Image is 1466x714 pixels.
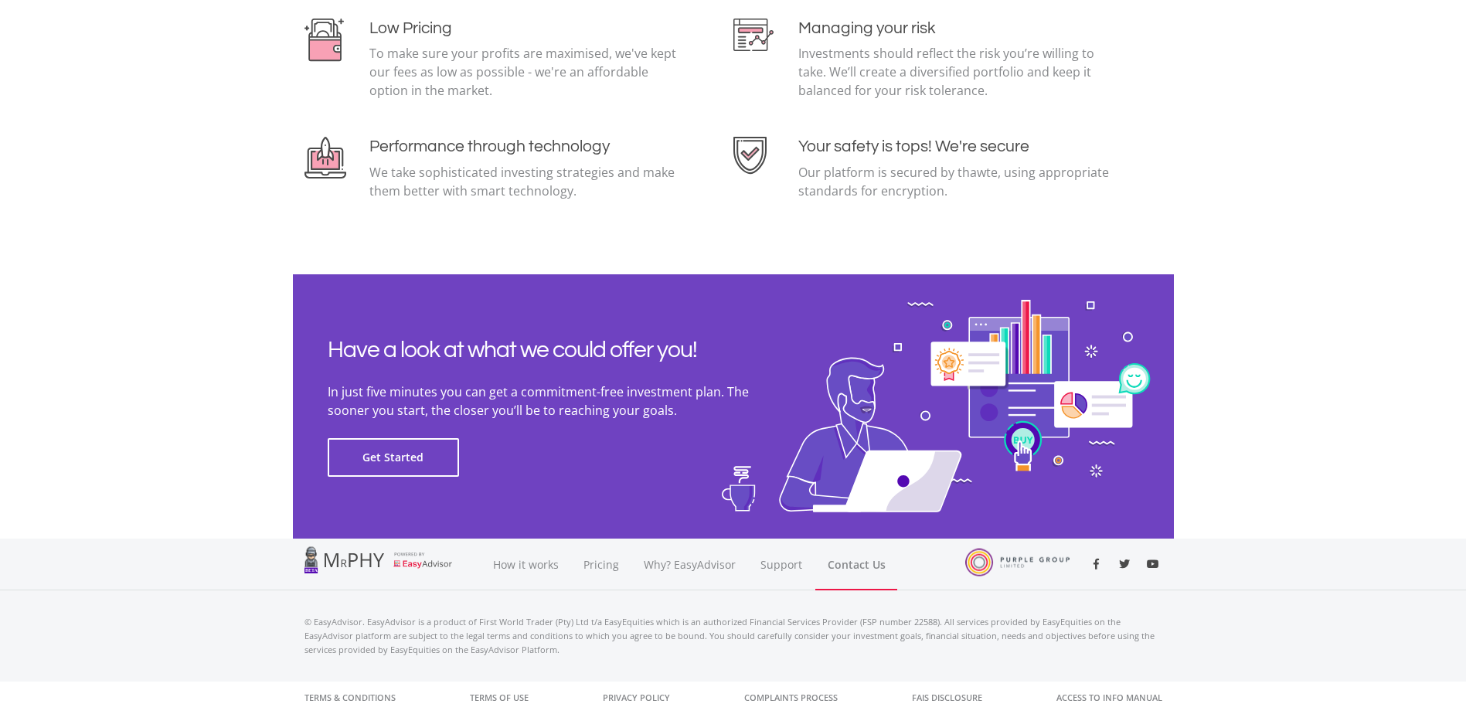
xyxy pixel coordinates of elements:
[798,137,1113,156] h4: Your safety is tops! We're secure
[744,682,838,714] a: Complaints Process
[328,382,791,420] p: In just five minutes you can get a commitment-free investment plan. The sooner you start, the clo...
[328,336,791,364] h2: Have a look at what we could offer you!
[369,44,684,100] p: To make sure your profits are maximised, we've kept our fees as low as possible - we're an afford...
[798,44,1113,100] p: Investments should reflect the risk you’re willing to take. We’ll create a diversified portfolio ...
[571,539,631,590] a: Pricing
[798,163,1113,200] p: Our platform is secured by thawte, using appropriate standards for encryption.
[603,682,670,714] a: Privacy Policy
[328,438,459,477] button: Get Started
[369,137,684,156] h4: Performance through technology
[481,539,571,590] a: How it works
[631,539,748,590] a: Why? EasyAdvisor
[912,682,982,714] a: FAIS Disclosure
[369,19,684,38] h4: Low Pricing
[369,163,684,200] p: We take sophisticated investing strategies and make them better with smart technology.
[304,682,396,714] a: Terms & Conditions
[1056,682,1162,714] a: Access to Info Manual
[798,19,1113,38] h4: Managing your risk
[815,539,897,590] a: Contact Us
[748,539,815,590] a: Support
[304,615,1162,657] p: © EasyAdvisor. EasyAdvisor is a product of First World Trader (Pty) Ltd t/a EasyEquities which is...
[470,682,529,714] a: Terms of Use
